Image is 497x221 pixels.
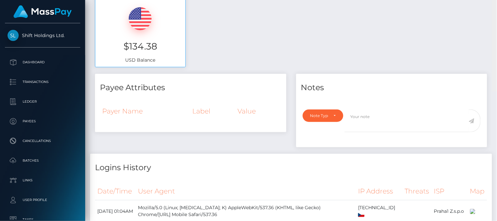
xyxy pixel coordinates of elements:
[100,102,190,120] th: Payer Name
[8,136,78,146] p: Cancellations
[5,54,80,70] a: Dashboard
[136,182,356,200] th: User Agent
[13,5,72,18] img: MassPay Logo
[301,82,483,93] h4: Notes
[8,97,78,107] p: Ledger
[100,40,181,53] h3: $134.38
[5,74,80,90] a: Transactions
[468,182,487,200] th: Map
[470,209,475,214] img: 200x100
[95,182,136,200] th: Date/Time
[5,93,80,110] a: Ledger
[5,113,80,130] a: Payees
[236,102,281,120] th: Value
[8,195,78,205] p: User Profile
[8,30,19,41] img: Shift Holdings Ltd.
[190,102,236,120] th: Label
[5,172,80,189] a: Links
[403,182,432,200] th: Threats
[5,152,80,169] a: Batches
[358,213,365,217] img: cz.png
[5,32,80,38] span: Shift Holdings Ltd.
[5,133,80,149] a: Cancellations
[8,57,78,67] p: Dashboard
[95,162,487,173] h4: Logins History
[100,82,281,93] h4: Payee Attributes
[5,192,80,208] a: User Profile
[8,156,78,166] p: Batches
[356,182,403,200] th: IP Address
[8,77,78,87] p: Transactions
[303,110,343,122] button: Note Type
[432,182,468,200] th: ISP
[8,175,78,185] p: Links
[310,113,328,118] div: Note Type
[8,116,78,126] p: Payees
[129,7,152,30] img: USD.png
